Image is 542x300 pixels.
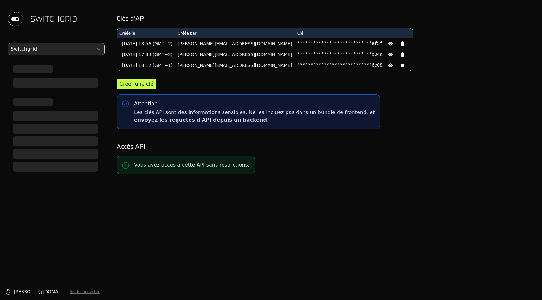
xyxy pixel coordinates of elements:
[43,289,67,295] span: [DOMAIN_NAME]
[30,14,77,24] span: SWITCHGRID
[117,142,533,151] h2: Accès API
[5,9,25,29] img: Switchgrid Logo
[134,100,158,107] div: Attention
[175,28,295,38] th: Créée par
[175,49,295,60] td: [PERSON_NAME][EMAIL_ADDRESS][DOMAIN_NAME]
[134,116,375,124] p: envoyez les requêtes d'API depuis un backend.
[14,289,38,295] span: [PERSON_NAME]
[117,79,156,89] button: Créer une clé
[117,38,175,49] td: [DATE] 13:56 (GMT+2)
[117,49,175,60] td: [DATE] 17:34 (GMT+2)
[295,28,413,38] th: Clé
[117,60,175,71] td: [DATE] 18:12 (GMT+1)
[134,161,249,169] p: Vous avez accès à cette API sans restrictions.
[117,14,533,23] h2: Clés d'API
[175,38,295,49] td: [PERSON_NAME][EMAIL_ADDRESS][DOMAIN_NAME]
[38,289,43,295] span: @
[175,60,295,71] td: [PERSON_NAME][EMAIL_ADDRESS][DOMAIN_NAME]
[134,109,375,124] span: Les clés API sont des informations sensibles. Ne les incluez pas dans un bundle de frontend, et
[117,28,175,38] th: Créée le
[119,80,153,88] div: Créer une clé
[70,289,100,294] button: Se déconnecter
